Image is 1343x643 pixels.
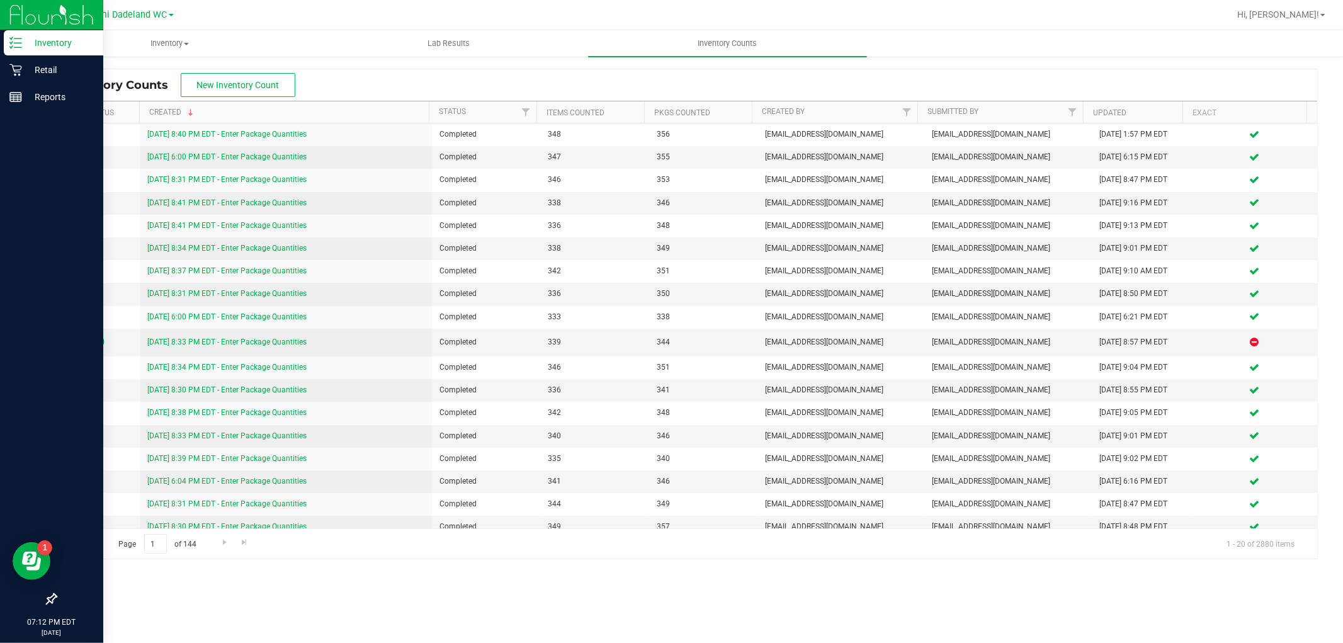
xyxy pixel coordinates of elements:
[765,265,917,277] span: [EMAIL_ADDRESS][DOMAIN_NAME]
[439,151,533,163] span: Completed
[439,174,533,186] span: Completed
[147,266,307,275] a: [DATE] 8:37 PM EDT - Enter Package Quantities
[439,384,533,396] span: Completed
[439,288,533,300] span: Completed
[932,311,1084,323] span: [EMAIL_ADDRESS][DOMAIN_NAME]
[1099,265,1184,277] div: [DATE] 9:10 AM EDT
[439,521,533,533] span: Completed
[439,197,533,209] span: Completed
[439,311,533,323] span: Completed
[65,78,181,92] span: Inventory Counts
[439,128,533,140] span: Completed
[765,430,917,442] span: [EMAIL_ADDRESS][DOMAIN_NAME]
[439,475,533,487] span: Completed
[215,534,234,551] a: Go to the next page
[1182,101,1306,123] th: Exact
[548,475,641,487] span: 341
[548,288,641,300] span: 336
[1099,174,1184,186] div: [DATE] 8:47 PM EDT
[765,242,917,254] span: [EMAIL_ADDRESS][DOMAIN_NAME]
[439,336,533,348] span: Completed
[1099,311,1184,323] div: [DATE] 6:21 PM EDT
[897,101,917,123] a: Filter
[235,534,254,551] a: Go to the last page
[1093,108,1126,117] a: Updated
[108,534,207,554] span: Page of 144
[439,107,466,116] a: Status
[765,311,917,323] span: [EMAIL_ADDRESS][DOMAIN_NAME]
[1099,128,1184,140] div: [DATE] 1:57 PM EDT
[1099,288,1184,300] div: [DATE] 8:50 PM EDT
[439,361,533,373] span: Completed
[657,384,750,396] span: 341
[657,128,750,140] span: 356
[765,336,917,348] span: [EMAIL_ADDRESS][DOMAIN_NAME]
[765,361,917,373] span: [EMAIL_ADDRESS][DOMAIN_NAME]
[147,522,307,531] a: [DATE] 8:30 PM EDT - Enter Package Quantities
[548,336,641,348] span: 339
[1099,384,1184,396] div: [DATE] 8:55 PM EDT
[548,265,641,277] span: 342
[762,107,805,116] a: Created By
[932,521,1084,533] span: [EMAIL_ADDRESS][DOMAIN_NAME]
[657,475,750,487] span: 346
[1099,197,1184,209] div: [DATE] 9:16 PM EDT
[22,89,98,105] p: Reports
[932,242,1084,254] span: [EMAIL_ADDRESS][DOMAIN_NAME]
[147,130,307,139] a: [DATE] 8:40 PM EDT - Enter Package Quantities
[932,453,1084,465] span: [EMAIL_ADDRESS][DOMAIN_NAME]
[147,431,307,440] a: [DATE] 8:33 PM EDT - Enter Package Quantities
[1099,220,1184,232] div: [DATE] 9:13 PM EDT
[147,152,307,161] a: [DATE] 6:00 PM EDT - Enter Package Quantities
[548,174,641,186] span: 346
[147,499,307,508] a: [DATE] 8:31 PM EDT - Enter Package Quantities
[439,453,533,465] span: Completed
[13,542,50,580] iframe: Resource center
[1099,430,1184,442] div: [DATE] 9:01 PM EDT
[932,197,1084,209] span: [EMAIL_ADDRESS][DOMAIN_NAME]
[84,9,167,20] span: Miami Dadeland WC
[147,385,307,394] a: [DATE] 8:30 PM EDT - Enter Package Quantities
[657,311,750,323] span: 338
[548,242,641,254] span: 338
[548,311,641,323] span: 333
[548,521,641,533] span: 349
[657,361,750,373] span: 351
[22,62,98,77] p: Retail
[181,73,295,97] button: New Inventory Count
[657,336,750,348] span: 344
[1099,475,1184,487] div: [DATE] 6:16 PM EDT
[548,220,641,232] span: 336
[439,265,533,277] span: Completed
[9,91,22,103] inline-svg: Reports
[144,534,167,554] input: 1
[932,174,1084,186] span: [EMAIL_ADDRESS][DOMAIN_NAME]
[765,498,917,510] span: [EMAIL_ADDRESS][DOMAIN_NAME]
[439,242,533,254] span: Completed
[657,521,750,533] span: 357
[1099,498,1184,510] div: [DATE] 8:47 PM EDT
[765,384,917,396] span: [EMAIL_ADDRESS][DOMAIN_NAME]
[765,407,917,419] span: [EMAIL_ADDRESS][DOMAIN_NAME]
[932,475,1084,487] span: [EMAIL_ADDRESS][DOMAIN_NAME]
[657,288,750,300] span: 350
[22,35,98,50] p: Inventory
[516,101,536,123] a: Filter
[932,128,1084,140] span: [EMAIL_ADDRESS][DOMAIN_NAME]
[309,30,588,57] a: Lab Results
[927,107,978,116] a: Submitted By
[197,80,280,90] span: New Inventory Count
[654,108,710,117] a: Pkgs Counted
[588,30,867,57] a: Inventory Counts
[9,37,22,49] inline-svg: Inventory
[149,108,196,117] a: Created
[932,336,1084,348] span: [EMAIL_ADDRESS][DOMAIN_NAME]
[147,175,307,184] a: [DATE] 8:31 PM EDT - Enter Package Quantities
[932,407,1084,419] span: [EMAIL_ADDRESS][DOMAIN_NAME]
[147,312,307,321] a: [DATE] 6:00 PM EDT - Enter Package Quantities
[657,151,750,163] span: 355
[932,220,1084,232] span: [EMAIL_ADDRESS][DOMAIN_NAME]
[765,128,917,140] span: [EMAIL_ADDRESS][DOMAIN_NAME]
[548,498,641,510] span: 344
